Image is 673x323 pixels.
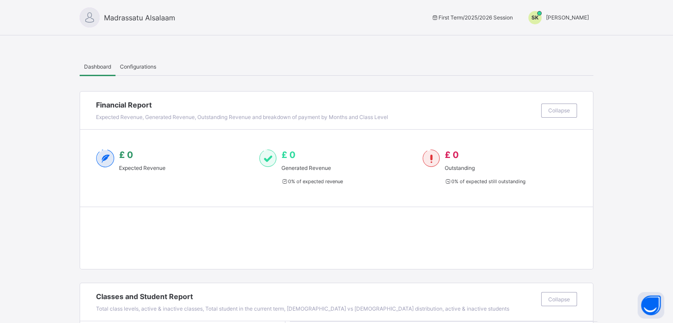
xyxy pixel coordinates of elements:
span: £ 0 [119,150,133,160]
span: Collapse [548,296,570,303]
img: expected-2.4343d3e9d0c965b919479240f3db56ac.svg [96,150,115,167]
span: Financial Report [96,100,537,109]
span: Total class levels, active & inactive classes, Total student in the current term, [DEMOGRAPHIC_DA... [96,305,509,312]
span: Collapse [548,107,570,114]
span: SK [531,14,538,21]
span: Dashboard [84,63,111,70]
span: Generated Revenue [281,165,342,171]
span: session/term information [431,14,513,21]
span: £ 0 [444,150,458,160]
span: £ 0 [281,150,295,160]
img: paid-1.3eb1404cbcb1d3b736510a26bbfa3ccb.svg [259,150,277,167]
span: Expected Revenue [119,165,165,171]
span: 0 % of expected revenue [281,178,342,185]
span: 0 % of expected still outstanding [444,178,525,185]
span: Expected Revenue, Generated Revenue, Outstanding Revenue and breakdown of payment by Months and C... [96,114,388,120]
span: Outstanding [444,165,525,171]
span: Madrassatu Alsalaam [104,13,175,22]
span: Classes and Student Report [96,292,537,301]
img: outstanding-1.146d663e52f09953f639664a84e30106.svg [423,150,440,167]
span: [PERSON_NAME] [546,14,589,21]
span: Configurations [120,63,156,70]
button: Open asap [638,292,664,319]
